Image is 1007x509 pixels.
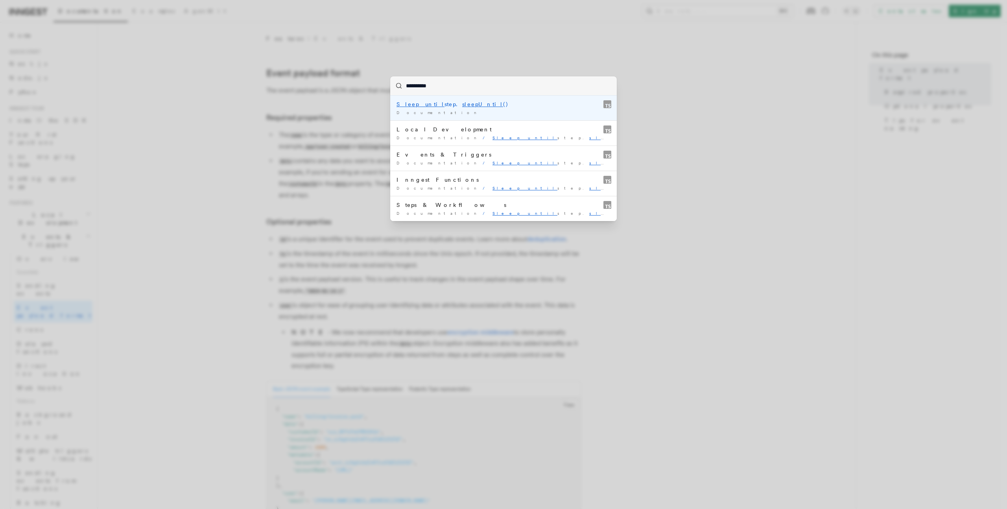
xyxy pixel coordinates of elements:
span: step. () [492,135,658,140]
mark: Sleep until [492,211,557,216]
span: / [483,135,489,140]
span: / [483,160,489,165]
span: step. () [492,186,658,190]
mark: sleepUntil [589,160,645,165]
span: / [483,186,489,190]
div: step. () [397,100,610,108]
span: Documentation [397,160,480,165]
mark: sleepUntil [589,186,645,190]
span: Documentation [397,110,480,115]
span: / [483,211,489,216]
span: step. () [492,160,658,165]
div: Steps & Workflows [397,201,610,209]
span: Documentation [397,211,480,216]
mark: sleepUntil [462,101,503,107]
mark: Sleep until [492,160,557,165]
span: step. () [492,211,658,216]
div: Local Development [397,125,610,133]
mark: Sleep until [492,135,557,140]
mark: sleepUntil [589,135,645,140]
div: Inngest Functions [397,176,610,184]
div: Events & Triggers [397,151,610,159]
span: Documentation [397,186,480,190]
mark: Sleep until [397,101,444,107]
span: Documentation [397,135,480,140]
mark: sleepUntil [589,211,645,216]
mark: Sleep until [492,186,557,190]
